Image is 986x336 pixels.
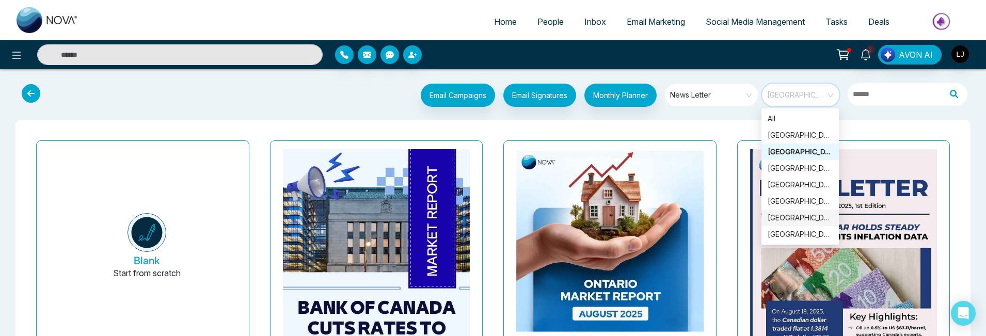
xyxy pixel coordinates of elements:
[627,17,685,27] span: Email Marketing
[853,45,878,63] a: 2
[878,45,942,65] button: AVON AI
[905,10,980,33] img: Market-place.gif
[951,45,969,63] img: User Avatar
[616,12,695,31] a: Email Marketing
[695,12,815,31] a: Social Media Management
[761,160,839,177] div: Alberta
[767,87,836,103] span: British Columbia
[761,177,839,193] div: Manitoba
[761,210,839,226] div: Manitoba
[421,84,495,107] button: Email Campaigns
[768,212,833,223] div: [GEOGRAPHIC_DATA]
[768,179,833,190] div: [GEOGRAPHIC_DATA]
[576,84,657,109] a: Monthly Planner
[761,193,839,210] div: Quebec
[670,87,754,103] span: News Letter
[761,110,839,127] div: All
[951,301,976,326] div: Open Intercom Messenger
[858,12,900,31] a: Deals
[484,12,527,31] a: Home
[495,84,576,109] a: Email Signatures
[584,17,606,27] span: Inbox
[881,47,895,62] img: Lead Flow
[815,12,858,31] a: Tasks
[134,254,160,267] h5: Blank
[584,84,657,107] button: Monthly Planner
[128,213,166,252] img: novacrm
[768,229,833,240] div: [GEOGRAPHIC_DATA]
[768,130,833,141] div: [GEOGRAPHIC_DATA]
[825,17,848,27] span: Tasks
[899,49,933,61] span: AVON AI
[412,89,495,100] a: Email Campaigns
[768,146,833,157] div: [GEOGRAPHIC_DATA]
[761,226,839,243] div: Saskatchewan
[868,17,889,27] span: Deals
[761,143,839,160] div: British Columbia
[17,7,78,33] img: Nova CRM Logo
[574,12,616,31] a: Inbox
[866,45,875,54] span: 2
[537,17,564,27] span: People
[706,17,805,27] span: Social Media Management
[503,84,576,107] button: Email Signatures
[768,163,833,174] div: [GEOGRAPHIC_DATA]
[768,196,833,207] div: [GEOGRAPHIC_DATA]
[494,17,517,27] span: Home
[113,267,181,292] p: Start from scratch
[761,127,839,143] div: Ontario
[768,113,833,124] div: All
[527,12,574,31] a: People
